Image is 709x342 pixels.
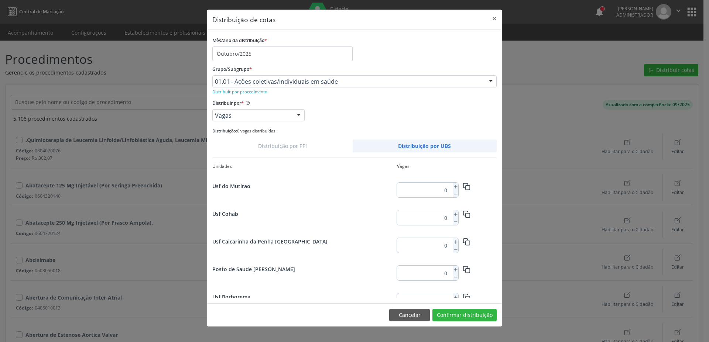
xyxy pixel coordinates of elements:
span: Vagas [215,112,290,119]
small: Distribuir por procedimento [212,89,267,94]
a: Distribuir por procedimento [212,88,267,95]
div: Usf do Mutirao [212,182,397,190]
div: Unidades [212,163,397,170]
input: Selecione o mês/ano [212,46,353,61]
div: Vagas [397,163,410,170]
button: Cancelar [389,309,430,321]
small: 0 vagas distribuídas [212,128,275,134]
button: Confirmar distribuição [432,309,497,321]
span: Distribuição: [212,128,237,134]
div: Usf Caicarinha da Penha [GEOGRAPHIC_DATA] [212,238,397,245]
label: Grupo/Subgrupo [212,64,252,75]
button: Close [487,10,502,28]
ion-icon: help circle outline [244,98,250,106]
a: Distribuição por PPI [212,139,353,152]
span: 01.01 - Ações coletivas/individuais em saúde [215,78,482,85]
div: Posto de Saude [PERSON_NAME] [212,265,397,273]
div: Usf Cohab [212,210,397,218]
h5: Distribuição de cotas [212,15,275,24]
label: Distribuir por [212,98,244,109]
label: Mês/ano da distribuição [212,35,267,46]
div: Usf Borborema [212,293,397,301]
a: Distribuição por UBS [353,139,497,152]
